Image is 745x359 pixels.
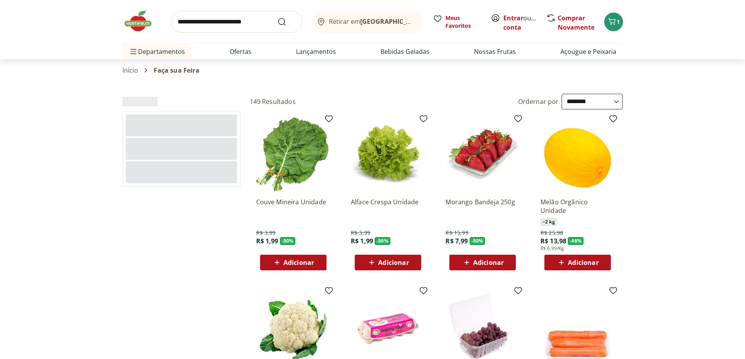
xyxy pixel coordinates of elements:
span: 1 [617,18,620,25]
input: search [171,11,302,33]
span: ~ 2 kg [540,218,557,226]
span: R$ 3,99 [351,229,370,237]
span: Adicionar [568,259,598,266]
label: Ordernar por [518,97,559,106]
a: Início [122,67,138,74]
span: Adicionar [473,259,504,266]
span: R$ 1,99 [256,237,278,245]
span: ou [503,13,538,32]
a: Comprar Novamente [558,14,594,32]
span: - 50 % [280,237,296,245]
a: Couve Mineira Unidade [256,198,330,215]
span: Meus Favoritos [445,14,481,30]
span: R$ 3,99 [256,229,276,237]
img: Morango Bandeja 250g [445,117,520,191]
img: Hortifruti [122,9,162,33]
span: R$ 6,99/Kg [540,245,564,252]
a: Açougue e Peixaria [560,47,616,56]
button: Submit Search [277,17,296,27]
button: Menu [129,42,138,61]
button: Adicionar [449,255,516,270]
a: Melão Orgânico Unidade [540,198,615,215]
a: Criar conta [503,14,546,32]
span: - 50 % [470,237,485,245]
span: Adicionar [378,259,409,266]
button: Adicionar [544,255,611,270]
span: Faça sua Feira [154,67,199,74]
span: R$ 15,99 [445,229,468,237]
h2: 149 Resultados [250,97,296,106]
a: Bebidas Geladas [381,47,429,56]
button: Carrinho [604,13,623,31]
span: - 46 % [568,237,583,245]
b: [GEOGRAPHIC_DATA]/[GEOGRAPHIC_DATA] [360,17,492,26]
a: Lançamentos [296,47,336,56]
span: R$ 7,99 [445,237,468,245]
span: - 50 % [375,237,390,245]
a: Morango Bandeja 250g [445,198,520,215]
button: Adicionar [260,255,327,270]
span: Adicionar [284,259,314,266]
a: Meus Favoritos [433,14,481,30]
a: Entrar [503,14,523,22]
span: R$ 1,99 [351,237,373,245]
span: R$ 25,98 [540,229,563,237]
img: Alface Crespa Unidade [351,117,425,191]
span: R$ 13,98 [540,237,566,245]
span: Retirar em [329,18,415,25]
a: Nossas Frutas [474,47,516,56]
img: Melão Orgânico Unidade [540,117,615,191]
span: Departamentos [129,42,185,61]
a: Ofertas [230,47,251,56]
button: Adicionar [355,255,421,270]
img: Couve Mineira Unidade [256,117,330,191]
a: Alface Crespa Unidade [351,198,425,215]
button: Retirar em[GEOGRAPHIC_DATA]/[GEOGRAPHIC_DATA] [312,11,424,33]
